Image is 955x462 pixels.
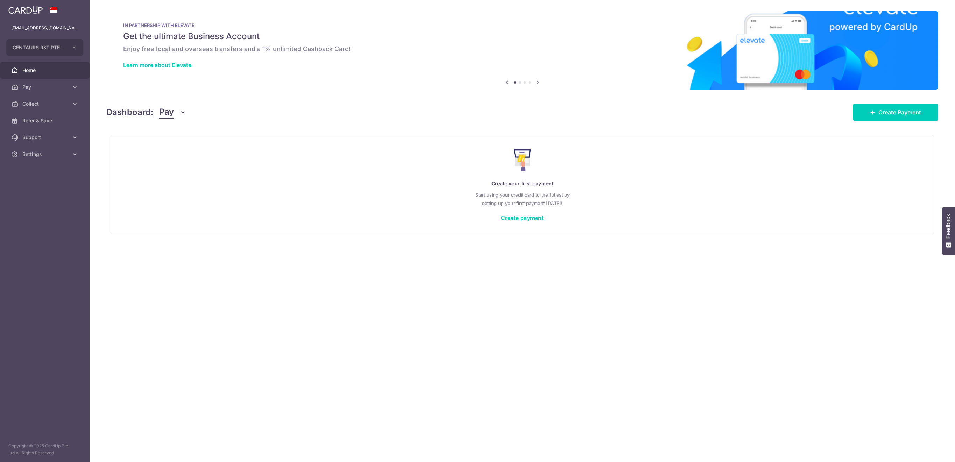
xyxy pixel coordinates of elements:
[945,214,952,239] span: Feedback
[106,11,938,90] img: Renovation banner
[22,67,69,74] span: Home
[159,106,174,119] span: Pay
[123,62,191,69] a: Learn more about Elevate
[22,100,69,107] span: Collect
[11,24,78,31] p: [EMAIL_ADDRESS][DOMAIN_NAME]
[106,106,154,119] h4: Dashboard:
[6,39,83,56] button: CENTAURS R&T PTE. LTD.
[853,104,938,121] a: Create Payment
[123,31,921,42] h5: Get the ultimate Business Account
[22,151,69,158] span: Settings
[22,134,69,141] span: Support
[159,106,186,119] button: Pay
[125,191,920,207] p: Start using your credit card to the fullest by setting up your first payment [DATE]!
[22,84,69,91] span: Pay
[22,117,69,124] span: Refer & Save
[878,108,921,116] span: Create Payment
[123,22,921,28] p: IN PARTNERSHIP WITH ELEVATE
[514,149,531,171] img: Make Payment
[123,45,921,53] h6: Enjoy free local and overseas transfers and a 1% unlimited Cashback Card!
[8,6,43,14] img: CardUp
[125,179,920,188] p: Create your first payment
[942,207,955,255] button: Feedback - Show survey
[13,44,64,51] span: CENTAURS R&T PTE. LTD.
[501,214,544,221] a: Create payment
